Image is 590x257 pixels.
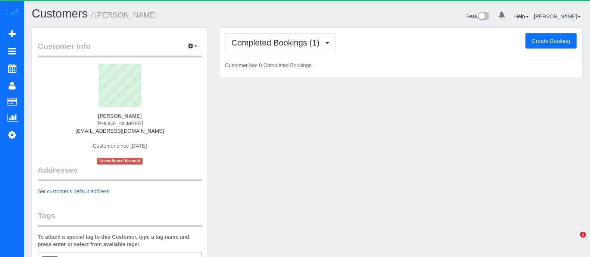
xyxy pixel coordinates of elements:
span: Customer since [DATE] [93,143,147,149]
img: Automaid Logo [4,7,19,18]
img: New interface [477,12,489,22]
legend: Customer Info [38,41,202,57]
span: 1 [580,232,586,238]
span: [PHONE_NUMBER] [96,120,143,126]
a: [EMAIL_ADDRESS][DOMAIN_NAME] [75,128,164,134]
a: Customers [32,7,88,20]
label: To attach a special tag to this Customer, type a tag name and press enter or select from availabl... [38,233,202,248]
a: Beta [466,13,490,19]
span: Unconfirmed Account [97,158,143,164]
small: / [PERSON_NAME] [91,11,157,19]
span: Completed Bookings (1) [231,38,323,47]
a: Help [514,13,529,19]
a: Set customer's default address [38,188,109,194]
p: Customer has 0 Completed Bookings [225,62,577,69]
legend: Tags [38,210,202,227]
button: Create Booking [525,33,577,49]
a: [PERSON_NAME] [534,13,581,19]
iframe: Intercom live chat [565,232,583,250]
button: Completed Bookings (1) [225,33,335,52]
strong: [PERSON_NAME] [98,113,141,119]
